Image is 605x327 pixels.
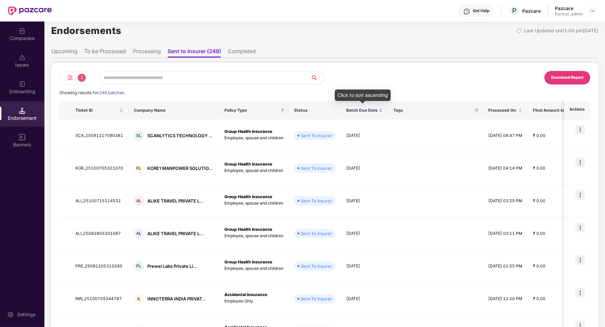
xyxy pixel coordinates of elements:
span: search [310,75,324,80]
span: Tags [393,108,472,113]
div: ALIKE TRAVEL PRIVATE L... [147,230,204,237]
img: svg+xml;base64,PHN2ZyBpZD0iRHJvcGRvd24tMzJ4MzIiIHhtbG5zPSJodHRwOi8vd3d3LnczLm9yZy8yMDAwL3N2ZyIgd2... [590,8,596,13]
p: Employee, spouse and children [224,233,283,239]
div: Click to sort ascending [335,89,391,101]
li: To be Processed [84,48,126,58]
div: KL [134,163,144,173]
li: Completed [228,48,256,58]
img: icon [575,157,585,167]
td: ₹ 0.00 [528,119,583,152]
td: [DATE] [341,250,388,283]
td: [DATE] 06:47 PM [483,119,528,152]
span: Policy Type [224,108,278,113]
span: filter [473,106,480,114]
b: Group Health Insurance [224,161,272,167]
img: New Pazcare Logo [8,6,52,15]
div: Get Help [473,8,489,13]
button: search [310,71,324,84]
td: ₹ 0.00 [528,152,583,185]
p: Employee, spouse and children [224,135,283,141]
li: Upcoming [51,48,77,58]
div: Pazcare [555,5,583,11]
b: Group Health Insurance [224,194,272,199]
th: Processed On [483,101,528,119]
h1: Endorsements [51,23,121,38]
td: [DATE] 04:14 PM [483,152,528,185]
td: INN_25100705344787 [70,283,129,315]
span: filter [279,106,286,114]
td: [DATE] 01:55 PM [483,250,528,283]
img: svg+xml;base64,PHN2ZyB3aWR0aD0iMTYiIGhlaWdodD0iMTYiIHZpZXdCb3g9IjAgMCAxNiAxNiIgZmlsbD0ibm9uZSIgeG... [19,134,26,141]
td: [DATE] 12:20 PM [483,283,528,315]
div: Sent To Insurer [301,165,332,172]
td: [DATE] 03:25 PM [483,185,528,217]
div: IL [134,294,144,304]
img: svg+xml;base64,PHN2ZyBpZD0iSGVscC0zMngzMiIgeG1sbnM9Imh0dHA6Ly93d3cudzMub3JnLzIwMDAvc3ZnIiB3aWR0aD... [463,8,470,15]
div: Sent To Insurer [301,132,332,139]
img: svg+xml;base64,PHN2ZyBpZD0iUmVsb2FkLTMyeDMyIiB4bWxucz0iaHR0cDovL3d3dy53My5vcmcvMjAwMC9zdmciIHdpZH... [516,28,522,34]
div: AL [134,228,144,239]
b: Group Health Insurance [224,259,272,264]
div: Partner_admin [555,11,583,17]
img: svg+xml;base64,PHN2ZyB3aWR0aD0iMjAiIGhlaWdodD0iMjAiIHZpZXdCb3g9IjAgMCAyMCAyMCIgZmlsbD0ibm9uZSIgeG... [19,81,26,87]
img: icon [575,255,585,265]
td: ₹ 0.00 [528,283,583,315]
td: [DATE] [341,152,388,185]
span: filter [281,108,285,112]
div: ALIKE TRAVEL PRIVATE L... [147,198,204,204]
td: ALI_25082805331087 [70,217,129,250]
p: Employee, spouse and children [224,265,283,272]
img: svg+xml;base64,PHN2ZyBpZD0iU2V0dGluZy0yMHgyMCIgeG1sbnM9Imh0dHA6Ly93d3cudzMub3JnLzIwMDAvc3ZnIiB3aW... [7,311,14,318]
img: svg+xml;base64,PHN2ZyB4bWxucz0iaHR0cDovL3d3dy53My5vcmcvMjAwMC9zdmciIHdpZHRoPSIyNCIgaGVpZ2h0PSIyNC... [66,74,74,82]
p: Employee, spouse and children [224,168,283,174]
div: Sent To Insurer [301,230,332,237]
b: Group Health Insurance [224,129,272,134]
img: icon [575,288,585,297]
div: Sent To Insurer [301,197,332,204]
div: PL [134,261,144,271]
div: Pazcare [522,8,541,14]
span: filter [475,108,479,112]
td: SCA_25091117090381 [70,119,129,152]
div: Sent To Insurer [301,263,332,269]
li: Sent to Insurer (248) [168,48,221,58]
img: svg+xml;base64,PHN2ZyB3aWR0aD0iMTQuNSIgaGVpZ2h0PSIxNC41IiB2aWV3Qm94PSIwIDAgMTYgMTYiIGZpbGw9Im5vbm... [19,107,26,114]
td: KOR_25100705321070 [70,152,129,185]
span: Ticket ID [75,108,118,113]
span: Showing results for [59,90,125,95]
th: Batch Due Date [341,101,388,119]
span: 248 batches. [99,90,125,95]
div: SL [134,131,144,141]
b: Accidental Insurance [224,292,267,297]
div: Settings [15,311,37,318]
td: ₹ 0.00 [528,185,583,217]
td: [DATE] [341,185,388,217]
td: [DATE] [341,283,388,315]
p: Employee Only [224,298,283,304]
img: svg+xml;base64,PHN2ZyBpZD0iQ29tcGFuaWVzIiB4bWxucz0iaHR0cDovL3d3dy53My5vcmcvMjAwMC9zdmciIHdpZHRoPS... [19,28,26,34]
div: KORE1 MANPOWER SOLUTIO... [147,165,213,172]
li: Processing [133,48,161,58]
th: Actions [564,101,590,119]
th: Company Name [129,101,219,119]
td: [DATE] 03:11 PM [483,217,528,250]
img: icon [575,190,585,199]
div: INNOTERRA INDIA PRIVAT... [147,296,206,302]
div: SCANLYTICS TECHNOLOGY ... [147,133,213,139]
span: Batch Due Date [346,108,378,113]
td: [DATE] [341,217,388,250]
span: Processed On [488,108,517,113]
td: ALI_25100715114532 [70,185,129,217]
td: PRE_25091205310285 [70,250,129,283]
div: AL [134,196,144,206]
span: 1 [78,74,86,82]
td: [DATE] [341,119,388,152]
th: Final Amount Incl. GST [528,101,583,119]
div: Last Updated on 01:09 pm[DATE] [524,27,598,34]
b: Group Health Insurance [224,227,272,232]
th: Status [289,101,341,119]
p: Employee, spouse and children [224,200,283,207]
img: icon [575,125,585,134]
img: svg+xml;base64,PHN2ZyBpZD0iSXNzdWVzX2Rpc2FibGVkIiB4bWxucz0iaHR0cDovL3d3dy53My5vcmcvMjAwMC9zdmciIH... [19,54,26,61]
img: icon [575,223,585,232]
